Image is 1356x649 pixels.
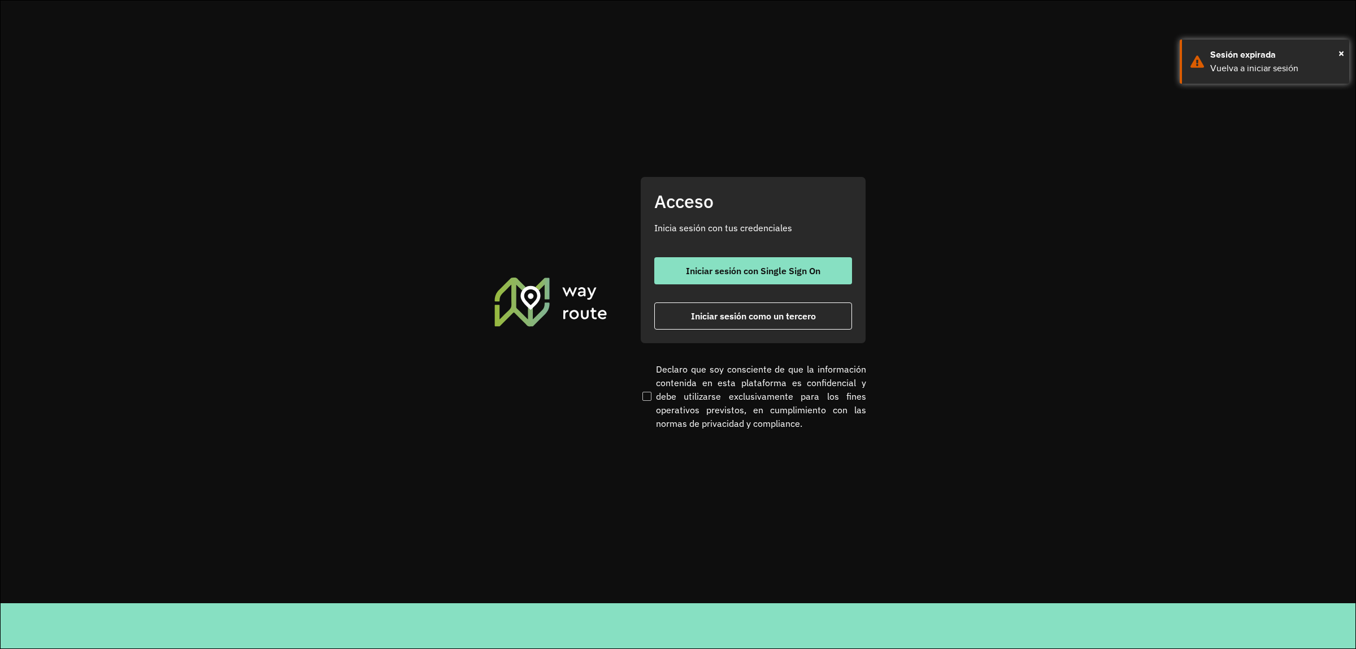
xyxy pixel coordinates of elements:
[493,276,609,328] img: Roteirizador AmbevTech
[1210,48,1341,62] div: Sesión expirada
[686,266,820,275] span: Iniciar sesión con Single Sign On
[691,311,816,321] span: Iniciar sesión como un tercero
[1338,45,1344,62] button: Close
[654,191,852,212] h2: Acceso
[640,362,866,430] label: Declaro que soy consciente de que la información contenida en esta plataforma es confidencial y d...
[654,257,852,284] button: button
[1210,62,1341,75] div: Vuelva a iniciar sesión
[654,302,852,330] button: button
[654,221,852,235] p: Inicia sesión con tus credenciales
[1338,45,1344,62] span: ×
